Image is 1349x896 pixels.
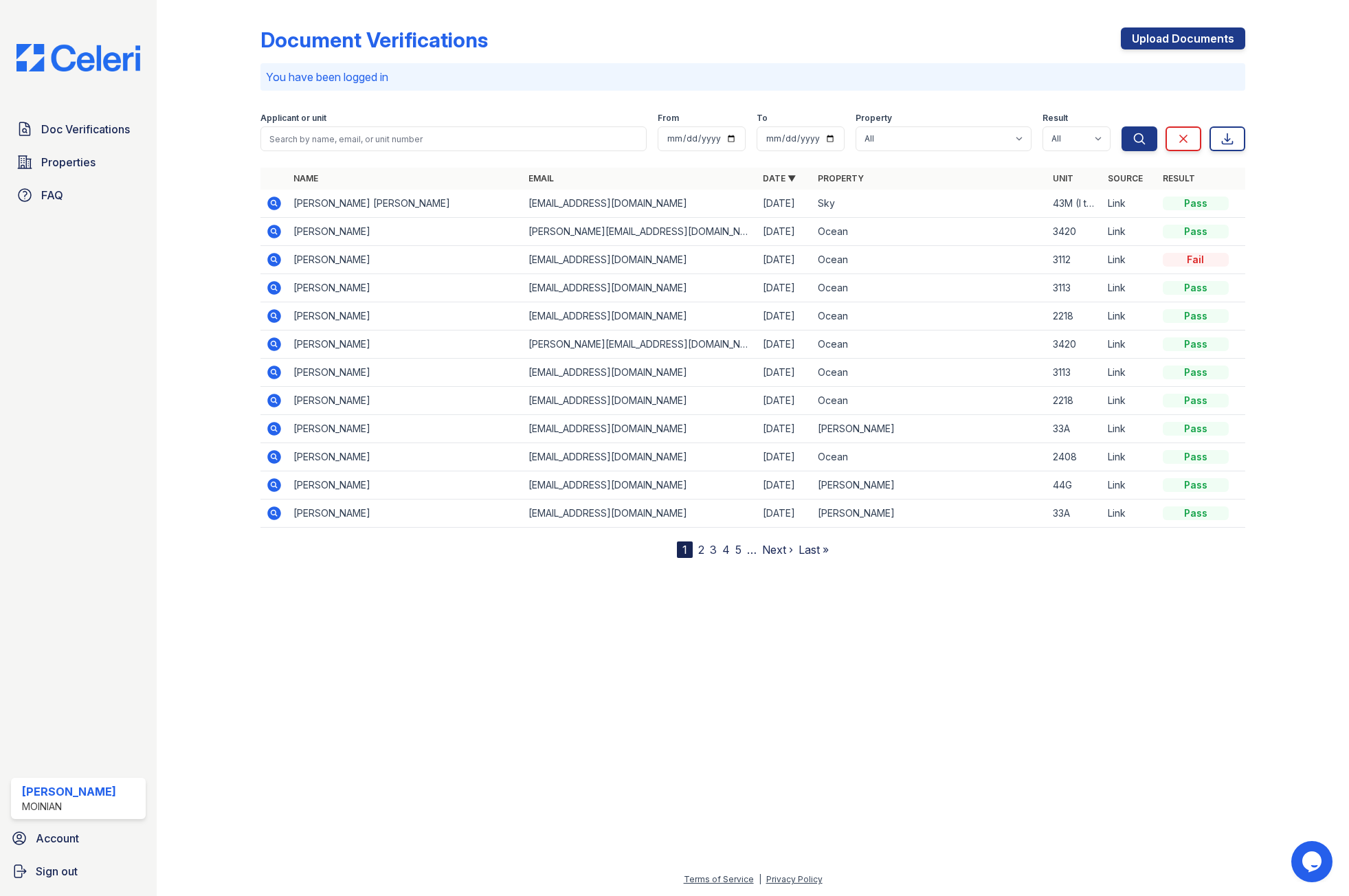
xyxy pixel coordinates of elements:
[747,541,757,558] span: …
[1102,190,1157,218] td: Link
[757,443,812,471] td: [DATE]
[1047,190,1102,218] td: 43M (I think they gave me the wrong one; I’m applying for the studio in the corner)
[1163,450,1229,464] div: Pass
[812,443,1047,471] td: Ocean
[812,190,1047,218] td: Sky
[1108,173,1143,183] a: Source
[1163,337,1229,351] div: Pass
[1047,218,1102,246] td: 3420
[812,359,1047,387] td: Ocean
[1047,302,1102,331] td: 2218
[1047,246,1102,274] td: 3112
[288,218,522,246] td: [PERSON_NAME]
[812,387,1047,415] td: Ocean
[757,359,812,387] td: [DATE]
[763,173,796,183] a: Date ▼
[523,274,757,302] td: [EMAIL_ADDRESS][DOMAIN_NAME]
[1043,113,1068,124] label: Result
[1102,359,1157,387] td: Link
[523,190,757,218] td: [EMAIL_ADDRESS][DOMAIN_NAME]
[5,825,151,852] a: Account
[1102,218,1157,246] td: Link
[288,387,522,415] td: [PERSON_NAME]
[766,874,823,884] a: Privacy Policy
[1102,274,1157,302] td: Link
[11,148,146,176] a: Properties
[812,331,1047,359] td: Ocean
[757,274,812,302] td: [DATE]
[1047,500,1102,528] td: 33A
[288,331,522,359] td: [PERSON_NAME]
[11,115,146,143] a: Doc Verifications
[1163,366,1229,379] div: Pass
[812,274,1047,302] td: Ocean
[812,471,1047,500] td: [PERSON_NAME]
[523,246,757,274] td: [EMAIL_ADDRESS][DOMAIN_NAME]
[36,830,79,847] span: Account
[41,121,130,137] span: Doc Verifications
[757,387,812,415] td: [DATE]
[1047,471,1102,500] td: 44G
[260,113,326,124] label: Applicant or unit
[812,415,1047,443] td: [PERSON_NAME]
[1102,443,1157,471] td: Link
[698,543,704,557] a: 2
[288,190,522,218] td: [PERSON_NAME] [PERSON_NAME]
[1102,246,1157,274] td: Link
[288,500,522,528] td: [PERSON_NAME]
[288,415,522,443] td: [PERSON_NAME]
[1163,281,1229,295] div: Pass
[757,190,812,218] td: [DATE]
[1047,359,1102,387] td: 3113
[288,471,522,500] td: [PERSON_NAME]
[856,113,892,124] label: Property
[757,218,812,246] td: [DATE]
[11,181,146,209] a: FAQ
[735,543,742,557] a: 5
[1047,331,1102,359] td: 3420
[1121,27,1245,49] a: Upload Documents
[1102,500,1157,528] td: Link
[762,543,793,557] a: Next ›
[757,246,812,274] td: [DATE]
[1163,225,1229,238] div: Pass
[523,443,757,471] td: [EMAIL_ADDRESS][DOMAIN_NAME]
[812,246,1047,274] td: Ocean
[1047,415,1102,443] td: 33A
[757,500,812,528] td: [DATE]
[757,471,812,500] td: [DATE]
[1047,443,1102,471] td: 2408
[1163,197,1229,210] div: Pass
[1163,422,1229,436] div: Pass
[288,302,522,331] td: [PERSON_NAME]
[1102,471,1157,500] td: Link
[684,874,754,884] a: Terms of Service
[288,443,522,471] td: [PERSON_NAME]
[1163,478,1229,492] div: Pass
[5,858,151,885] a: Sign out
[36,863,78,880] span: Sign out
[1102,387,1157,415] td: Link
[658,113,679,124] label: From
[523,415,757,443] td: [EMAIL_ADDRESS][DOMAIN_NAME]
[293,173,318,183] a: Name
[1102,415,1157,443] td: Link
[5,44,151,71] img: CE_Logo_Blue-a8612792a0a2168367f1c8372b55b34899dd931a85d93a1a3d3e32e68fde9ad4.png
[722,543,730,557] a: 4
[260,126,646,151] input: Search by name, email, or unit number
[288,359,522,387] td: [PERSON_NAME]
[710,543,717,557] a: 3
[812,500,1047,528] td: [PERSON_NAME]
[22,800,116,814] div: Moinian
[1163,173,1195,183] a: Result
[812,218,1047,246] td: Ocean
[812,302,1047,331] td: Ocean
[1163,506,1229,520] div: Pass
[523,331,757,359] td: [PERSON_NAME][EMAIL_ADDRESS][DOMAIN_NAME]
[1163,309,1229,323] div: Pass
[757,302,812,331] td: [DATE]
[41,154,96,170] span: Properties
[523,500,757,528] td: [EMAIL_ADDRESS][DOMAIN_NAME]
[523,359,757,387] td: [EMAIL_ADDRESS][DOMAIN_NAME]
